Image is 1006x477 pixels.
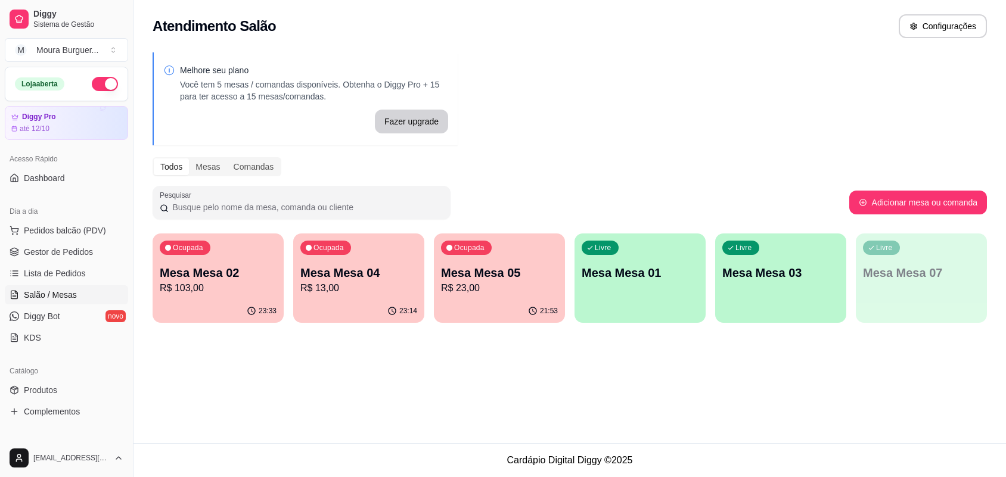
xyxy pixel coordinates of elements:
p: Você tem 5 mesas / comandas disponíveis. Obtenha o Diggy Pro + 15 para ter acesso a 15 mesas/coma... [180,79,448,102]
a: Diggy Proaté 12/10 [5,106,128,140]
span: Diggy [33,9,123,20]
a: Lista de Pedidos [5,264,128,283]
article: Diggy Pro [22,113,56,121]
button: LivreMesa Mesa 07 [856,233,987,323]
button: Select a team [5,38,128,62]
div: Moura Burguer ... [36,44,98,56]
a: Gestor de Pedidos [5,242,128,261]
a: Produtos [5,381,128,400]
div: Loja aberta [15,77,64,91]
span: Gestor de Pedidos [24,246,93,258]
p: Ocupada [454,243,485,252]
p: Mesa Mesa 05 [441,264,558,281]
span: [EMAIL_ADDRESS][DOMAIN_NAME] [33,453,109,463]
span: Diggy Bot [24,310,60,322]
footer: Cardápio Digital Diggy © 2025 [133,443,1006,477]
p: 21:53 [540,306,558,316]
span: Pedidos balcão (PDV) [24,225,106,236]
div: Acesso Rápido [5,149,128,169]
button: Configurações [899,14,987,38]
a: Salão / Mesas [5,285,128,304]
p: Mesa Mesa 03 [722,264,839,281]
p: R$ 23,00 [441,281,558,295]
div: Comandas [227,158,281,175]
button: OcupadaMesa Mesa 05R$ 23,0021:53 [434,233,565,323]
p: 23:14 [399,306,417,316]
p: R$ 103,00 [160,281,277,295]
h2: Atendimento Salão [153,17,276,36]
p: Melhore seu plano [180,64,448,76]
article: até 12/10 [20,124,49,133]
p: Mesa Mesa 04 [300,264,417,281]
button: Alterar Status [92,77,118,91]
a: KDS [5,328,128,347]
p: Mesa Mesa 01 [582,264,698,281]
a: Dashboard [5,169,128,188]
span: Produtos [24,384,57,396]
a: Diggy Botnovo [5,307,128,326]
div: Dia a dia [5,202,128,221]
span: Salão / Mesas [24,289,77,301]
p: Livre [876,243,893,252]
p: Ocupada [173,243,203,252]
span: M [15,44,27,56]
p: Mesa Mesa 07 [863,264,980,281]
button: OcupadaMesa Mesa 02R$ 103,0023:33 [153,233,284,323]
input: Pesquisar [169,201,443,213]
p: Mesa Mesa 02 [160,264,277,281]
span: Dashboard [24,172,65,184]
div: Mesas [189,158,226,175]
span: KDS [24,332,41,344]
button: Fazer upgrade [375,110,448,133]
p: Livre [595,243,611,252]
p: R$ 13,00 [300,281,417,295]
div: Todos [154,158,189,175]
span: Complementos [24,406,80,417]
a: Complementos [5,402,128,421]
button: LivreMesa Mesa 01 [575,233,706,323]
p: Ocupada [313,243,344,252]
button: Pedidos balcão (PDV) [5,221,128,240]
p: Livre [735,243,752,252]
div: Catálogo [5,361,128,381]
span: Lista de Pedidos [24,267,86,279]
label: Pesquisar [160,190,195,200]
button: Adicionar mesa ou comanda [849,191,987,214]
p: 23:33 [259,306,277,316]
span: Sistema de Gestão [33,20,123,29]
button: [EMAIL_ADDRESS][DOMAIN_NAME] [5,444,128,472]
button: LivreMesa Mesa 03 [715,233,846,323]
a: DiggySistema de Gestão [5,5,128,33]
button: OcupadaMesa Mesa 04R$ 13,0023:14 [293,233,424,323]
